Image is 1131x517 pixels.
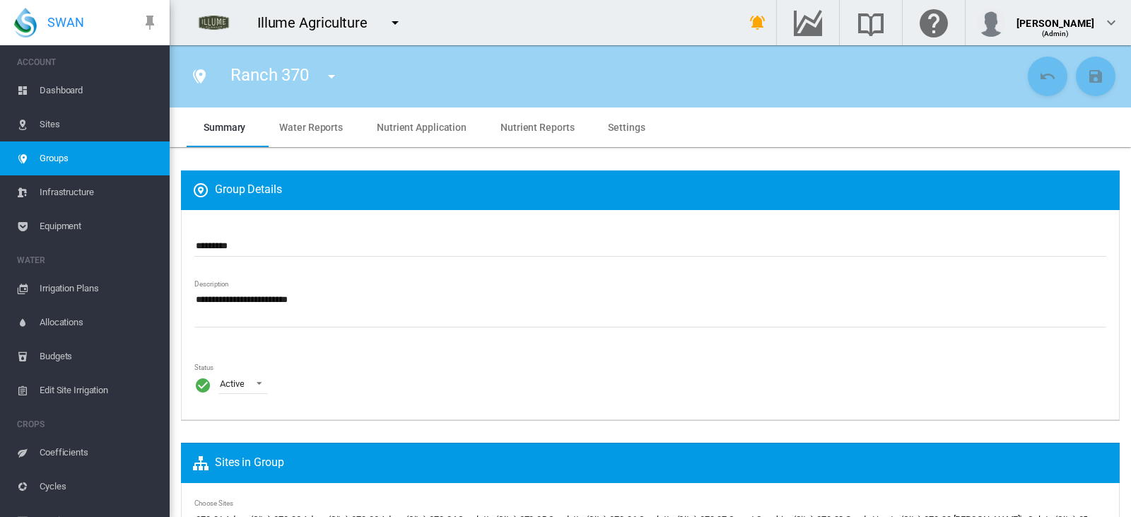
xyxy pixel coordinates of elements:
[194,376,211,394] i: Active
[40,272,158,306] span: Irrigation Plans
[917,14,951,31] md-icon: Click here for help
[230,65,309,85] span: Ranch 370
[192,182,282,199] span: Group Details
[744,8,772,37] button: icon-bell-ring
[257,13,380,33] div: Illume Agriculture
[977,8,1005,37] img: profile.jpg
[218,373,268,394] md-select: Status : Active
[317,62,346,91] button: icon-menu-down
[40,108,158,141] span: Sites
[1016,11,1094,25] div: [PERSON_NAME]
[14,8,37,37] img: SWAN-Landscape-Logo-Colour-drop.png
[192,455,284,472] span: Sites in Group
[40,306,158,339] span: Allocations
[500,122,574,133] span: Nutrient Reports
[1103,14,1120,31] md-icon: icon-chevron-down
[17,51,158,74] span: ACCOUNT
[40,209,158,243] span: Equipment
[40,74,158,108] span: Dashboard
[40,436,158,470] span: Coefficients
[192,182,215,199] md-icon: icon-map-marker-circle
[47,13,84,31] span: SWAN
[204,122,245,133] span: Summary
[40,470,158,504] span: Cycles
[191,68,208,85] md-icon: icon-map-marker-multiple
[192,455,215,472] md-icon: icon-sitemap
[387,14,404,31] md-icon: icon-menu-down
[1028,57,1067,96] button: Cancel Changes
[1087,68,1104,85] md-icon: icon-content-save
[279,122,343,133] span: Water Reports
[184,5,243,40] img: 8HeJbKGV1lKSAAAAAASUVORK5CYII=
[854,14,888,31] md-icon: Search the knowledge base
[323,68,340,85] md-icon: icon-menu-down
[40,175,158,209] span: Infrastructure
[608,122,645,133] span: Settings
[381,8,409,37] button: icon-menu-down
[17,249,158,272] span: WATER
[40,339,158,373] span: Budgets
[1076,57,1115,96] button: Save Changes
[40,373,158,407] span: Edit Site Irrigation
[1042,30,1070,37] span: (Admin)
[40,141,158,175] span: Groups
[141,14,158,31] md-icon: icon-pin
[749,14,766,31] md-icon: icon-bell-ring
[220,378,244,389] div: Active
[185,62,213,91] button: Click to go to list of groups
[1039,68,1056,85] md-icon: icon-undo
[17,413,158,436] span: CROPS
[377,122,467,133] span: Nutrient Application
[791,14,825,31] md-icon: Go to the Data Hub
